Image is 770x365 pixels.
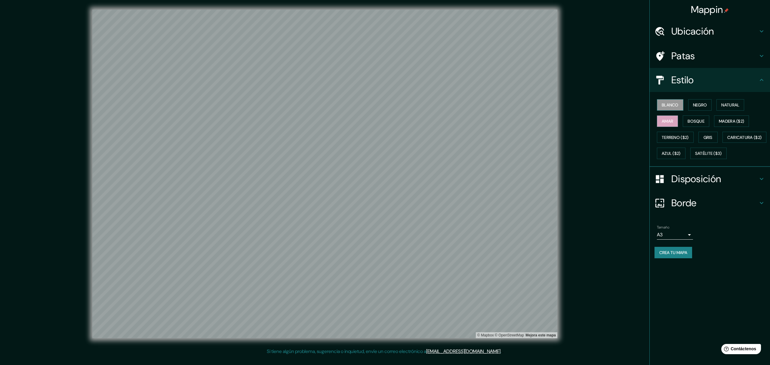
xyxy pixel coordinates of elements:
[683,115,709,127] button: Bosque
[662,102,679,108] font: Blanco
[688,99,712,111] button: Negro
[671,173,721,185] font: Disposición
[671,25,714,38] font: Ubicación
[650,191,770,215] div: Borde
[662,135,689,140] font: Terreno ($2)
[502,348,504,354] font: .
[657,230,693,240] div: A3
[721,102,739,108] font: Natural
[657,115,678,127] button: Amar
[691,3,723,16] font: Mappin
[650,167,770,191] div: Disposición
[695,151,722,156] font: Satélite ($3)
[477,333,494,337] a: Mapbox
[501,348,502,354] font: .
[662,118,673,124] font: Amar
[690,148,727,159] button: Satélite ($3)
[659,250,687,255] font: Crea tu mapa
[657,132,694,143] button: Terreno ($2)
[495,333,524,337] font: © OpenStreetMap
[654,247,692,258] button: Crea tu mapa
[671,74,694,86] font: Estilo
[92,10,557,338] canvas: Mapa
[724,8,729,13] img: pin-icon.png
[693,102,707,108] font: Negro
[650,19,770,43] div: Ubicación
[500,348,501,354] font: .
[657,148,685,159] button: Azul ($2)
[714,115,749,127] button: Madera ($2)
[727,135,762,140] font: Caricatura ($2)
[671,197,697,209] font: Borde
[426,348,500,354] a: [EMAIL_ADDRESS][DOMAIN_NAME]
[650,44,770,68] div: Patas
[716,99,744,111] button: Natural
[525,333,556,337] font: Mejora este mapa
[688,118,704,124] font: Bosque
[657,99,683,111] button: Blanco
[525,333,556,337] a: Map feedback
[657,232,663,238] font: A3
[477,333,494,337] font: © Mapbox
[719,118,744,124] font: Madera ($2)
[657,225,669,230] font: Tamaño
[698,132,718,143] button: Gris
[267,348,426,354] font: Si tiene algún problema, sugerencia o inquietud, envíe un correo electrónico a
[495,333,524,337] a: Mapa de calles abierto
[722,132,767,143] button: Caricatura ($2)
[671,50,695,62] font: Patas
[662,151,681,156] font: Azul ($2)
[704,135,713,140] font: Gris
[716,342,763,358] iframe: Lanzador de widgets de ayuda
[650,68,770,92] div: Estilo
